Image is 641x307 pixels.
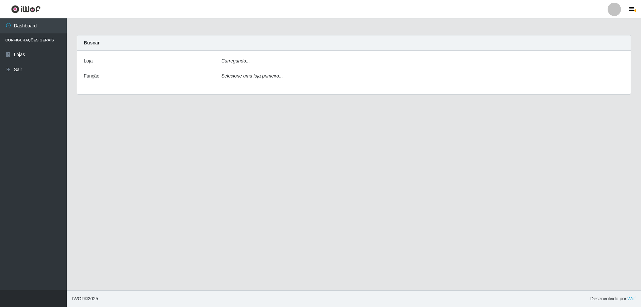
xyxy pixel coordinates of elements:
i: Carregando... [221,58,250,63]
label: Loja [84,57,92,64]
span: Desenvolvido por [590,295,636,302]
span: IWOF [72,296,84,301]
a: iWof [626,296,636,301]
i: Selecione uma loja primeiro... [221,73,283,79]
label: Função [84,72,99,80]
span: © 2025 . [72,295,99,302]
img: CoreUI Logo [11,5,41,13]
strong: Buscar [84,40,99,45]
